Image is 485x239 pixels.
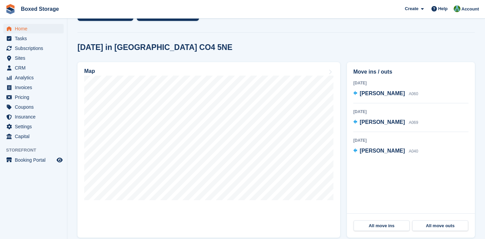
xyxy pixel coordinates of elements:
span: [PERSON_NAME] [360,90,405,96]
div: [DATE] [353,109,468,115]
a: Preview store [56,156,64,164]
span: CRM [15,63,55,73]
a: menu [3,92,64,102]
span: Booking Portal [15,155,55,165]
a: menu [3,53,64,63]
span: Storefront [6,147,67,154]
a: All move outs [412,220,468,231]
a: menu [3,102,64,112]
a: Boxed Storage [18,3,62,15]
a: menu [3,132,64,141]
a: All move ins [354,220,410,231]
span: [PERSON_NAME] [360,119,405,125]
a: menu [3,83,64,92]
h2: Map [84,68,95,74]
span: Tasks [15,34,55,43]
span: [PERSON_NAME] [360,148,405,154]
a: menu [3,44,64,53]
a: [PERSON_NAME] A069 [353,118,418,127]
span: Invoices [15,83,55,92]
a: [PERSON_NAME] A040 [353,147,418,156]
a: menu [3,155,64,165]
span: A040 [409,149,418,154]
span: Settings [15,122,55,131]
a: menu [3,122,64,131]
a: menu [3,63,64,73]
div: [DATE] [353,80,468,86]
span: A060 [409,91,418,96]
span: Capital [15,132,55,141]
span: Help [438,5,448,12]
a: menu [3,24,64,33]
a: [PERSON_NAME] A060 [353,89,418,98]
span: Analytics [15,73,55,82]
span: Insurance [15,112,55,122]
a: menu [3,112,64,122]
a: menu [3,34,64,43]
img: Tobias Butler [454,5,460,12]
span: Create [405,5,418,12]
a: Map [77,62,340,238]
span: A069 [409,120,418,125]
h2: Move ins / outs [353,68,468,76]
span: Sites [15,53,55,63]
span: Home [15,24,55,33]
span: Pricing [15,92,55,102]
span: Coupons [15,102,55,112]
div: [DATE] [353,137,468,143]
h2: [DATE] in [GEOGRAPHIC_DATA] CO4 5NE [77,43,232,52]
span: Subscriptions [15,44,55,53]
img: stora-icon-8386f47178a22dfd0bd8f6a31ec36ba5ce8667c1dd55bd0f319d3a0aa187defe.svg [5,4,15,14]
a: menu [3,73,64,82]
span: Account [461,6,479,12]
